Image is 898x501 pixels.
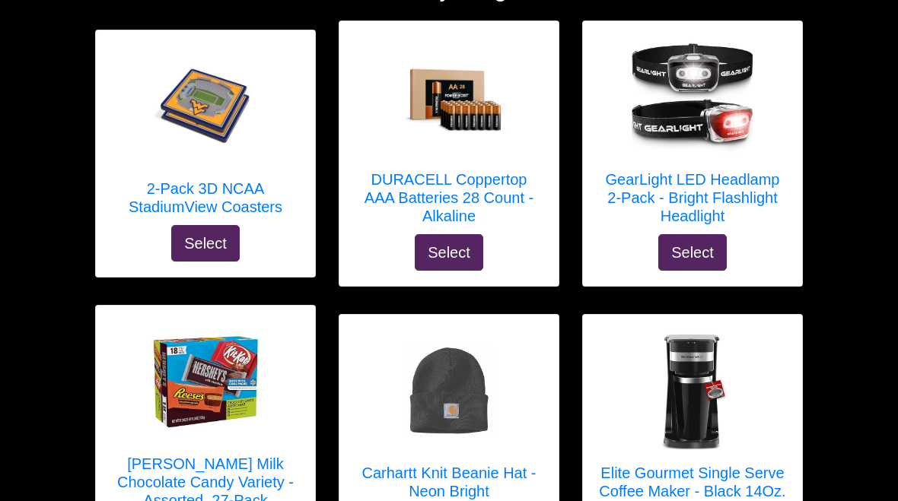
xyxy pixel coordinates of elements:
img: GearLight LED Headlamp 2-Pack - Bright Flashlight Headlight [632,37,753,159]
img: Carhartt Knit Beanie Hat - Neon Bright [388,331,510,452]
button: Select [415,235,483,271]
a: DURACELL Coppertop AAA Batteries 28 Count - Alkaline DURACELL Coppertop AAA Batteries 28 Count - ... [355,37,543,235]
img: DURACELL Coppertop AAA Batteries 28 Count - Alkaline [388,56,510,140]
h5: GearLight LED Headlamp 2-Pack - Bright Flashlight Headlight [598,171,787,226]
button: Select [171,226,240,262]
button: Select [658,235,727,271]
img: HERSHEY'S Milk Chocolate Candy Variety - Assorted, 27-Pack [145,322,266,443]
h5: DURACELL Coppertop AAA Batteries 28 Count - Alkaline [355,171,543,226]
img: 2-Pack 3D NCAA StadiumView Coasters [145,65,266,151]
h5: 2-Pack 3D NCAA StadiumView Coasters [111,180,300,217]
a: GearLight LED Headlamp 2-Pack - Bright Flashlight Headlight GearLight LED Headlamp 2-Pack - Brigh... [598,37,787,235]
img: Elite Gourmet Single Serve Coffee Maker - Black 14Oz. [632,331,753,452]
a: 2-Pack 3D NCAA StadiumView Coasters 2-Pack 3D NCAA StadiumView Coasters [111,46,300,226]
h5: Elite Gourmet Single Serve Coffee Maker - Black 14Oz. [598,465,787,501]
h5: Carhartt Knit Beanie Hat - Neon Bright [355,465,543,501]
